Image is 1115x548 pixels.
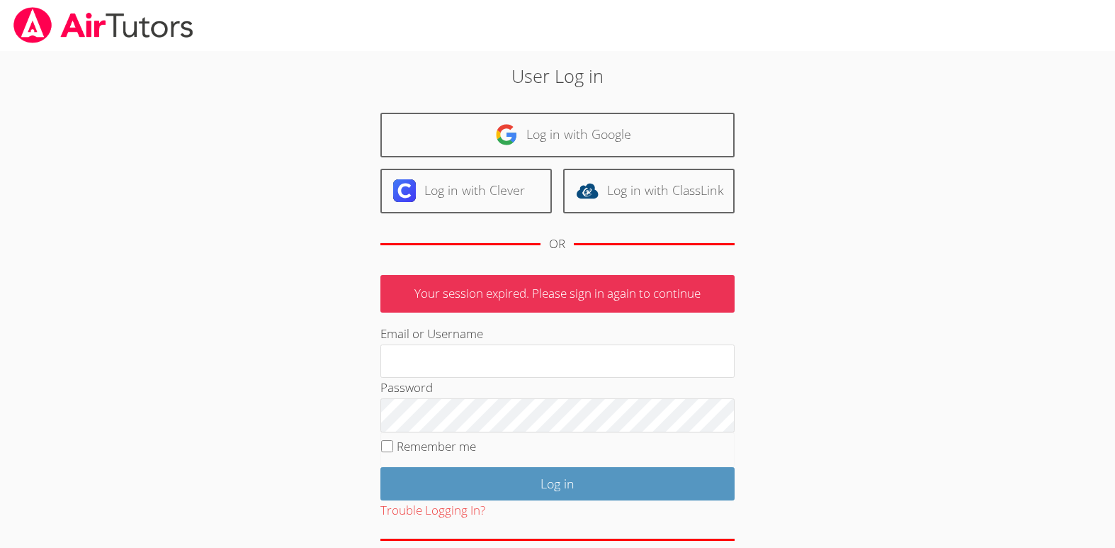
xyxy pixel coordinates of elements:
[380,113,735,157] a: Log in with Google
[256,62,859,89] h2: User Log in
[549,234,565,255] div: OR
[495,123,518,146] img: google-logo-50288ca7cdecda66e5e0955fdab243c47b7ad437acaf1139b6f446037453330a.svg
[397,438,476,454] label: Remember me
[380,379,433,396] label: Password
[380,467,735,501] input: Log in
[380,169,552,213] a: Log in with Clever
[380,501,485,521] button: Trouble Logging In?
[380,325,483,342] label: Email or Username
[576,179,599,202] img: classlink-logo-d6bb404cc1216ec64c9a2012d9dc4662098be43eaf13dc465df04b49fa7ab582.svg
[380,275,735,313] p: Your session expired. Please sign in again to continue
[12,7,195,43] img: airtutors_banner-c4298cdbf04f3fff15de1276eac7730deb9818008684d7c2e4769d2f7ddbe033.png
[563,169,735,213] a: Log in with ClassLink
[393,179,416,202] img: clever-logo-6eab21bc6e7a338710f1a6ff85c0baf02591cd810cc4098c63d3a4b26e2feb20.svg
